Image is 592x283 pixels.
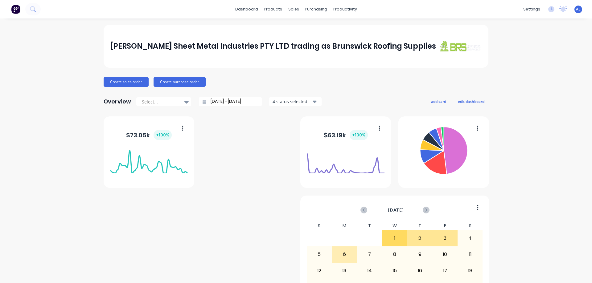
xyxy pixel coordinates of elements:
button: edit dashboard [454,97,488,105]
div: 8 [382,247,407,262]
img: J A Sheet Metal Industries PTY LTD trading as Brunswick Roofing Supplies [438,40,482,52]
div: + 100 % [350,130,368,140]
div: 9 [408,247,432,262]
div: 10 [433,247,457,262]
button: add card [427,97,450,105]
div: 1 [382,231,407,246]
img: Factory [11,5,20,14]
div: [PERSON_NAME] Sheet Metal Industries PTY LTD trading as Brunswick Roofing Supplies [110,40,436,52]
div: $ 73.05k [126,130,172,140]
div: 6 [332,247,357,262]
span: [DATE] [388,207,404,213]
div: 18 [458,263,483,278]
a: dashboard [232,5,261,14]
div: 12 [307,263,332,278]
div: 2 [408,231,432,246]
div: 17 [433,263,457,278]
div: 13 [332,263,357,278]
button: 4 status selected [269,97,322,106]
div: Overview [104,95,131,108]
div: 5 [307,247,332,262]
div: products [261,5,285,14]
div: $ 63.19k [324,130,368,140]
div: sales [285,5,302,14]
button: Create purchase order [154,77,206,87]
div: 16 [408,263,432,278]
div: purchasing [302,5,330,14]
div: productivity [330,5,360,14]
div: S [307,221,332,230]
div: 14 [357,263,382,278]
div: + 100 % [154,130,172,140]
div: 4 status selected [273,98,311,105]
div: 7 [357,247,382,262]
div: T [357,221,382,230]
div: M [332,221,357,230]
div: T [407,221,433,230]
div: F [432,221,458,230]
div: settings [520,5,543,14]
div: 3 [433,231,457,246]
div: S [458,221,483,230]
div: 11 [458,247,483,262]
div: 4 [458,231,483,246]
div: W [382,221,407,230]
button: Create sales order [104,77,149,87]
span: AL [576,6,581,12]
div: 15 [382,263,407,278]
